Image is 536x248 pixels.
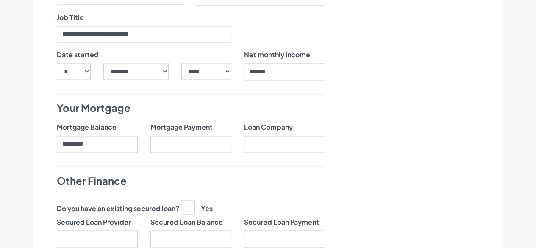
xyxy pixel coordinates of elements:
h4: Other Finance [57,173,325,188]
label: Do you have an existing secured loan? [57,203,179,213]
label: Date started [57,50,99,60]
label: Secured Loan Payment [244,217,319,227]
label: Net monthly income [244,50,310,60]
label: Mortgage Balance [57,122,117,132]
label: Yes [181,200,213,213]
label: Loan Company [244,122,293,132]
h4: Your Mortgage [57,101,325,115]
label: Secured Loan Balance [150,217,223,227]
label: Job Title [57,12,84,22]
label: Mortgage Payment [150,122,213,132]
label: Secured Loan Provider [57,217,131,227]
